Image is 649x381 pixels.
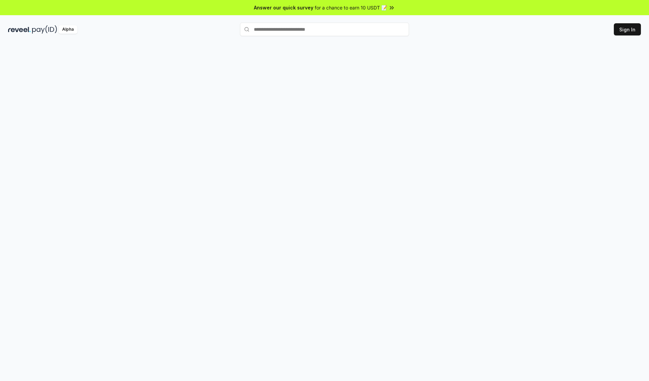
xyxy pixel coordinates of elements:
div: Alpha [58,25,77,34]
span: for a chance to earn 10 USDT 📝 [315,4,387,11]
img: reveel_dark [8,25,31,34]
img: pay_id [32,25,57,34]
span: Answer our quick survey [254,4,313,11]
button: Sign In [614,23,641,35]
